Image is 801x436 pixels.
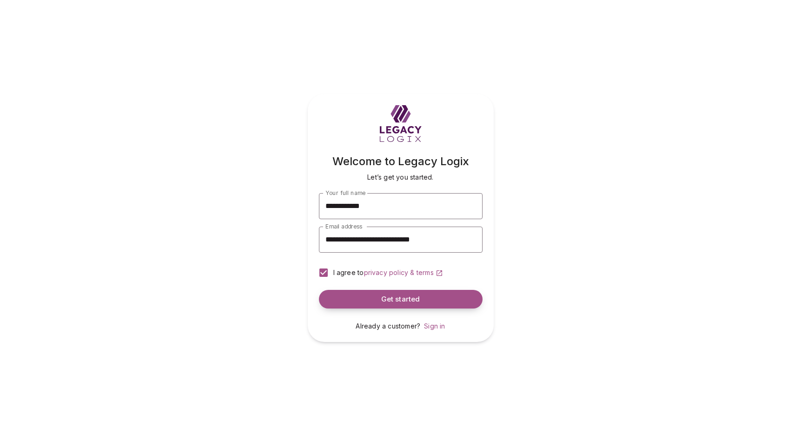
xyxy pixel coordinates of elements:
a: privacy policy & terms [364,268,443,276]
span: Welcome to Legacy Logix [332,154,469,168]
span: Get started [381,295,420,304]
span: privacy policy & terms [364,268,434,276]
button: Get started [319,290,483,309]
span: Already a customer? [356,322,420,330]
span: Your full name [325,189,365,196]
span: Let’s get you started. [367,173,433,181]
span: I agree to [333,268,364,276]
a: Sign in [424,322,445,330]
span: Email address [325,223,362,230]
